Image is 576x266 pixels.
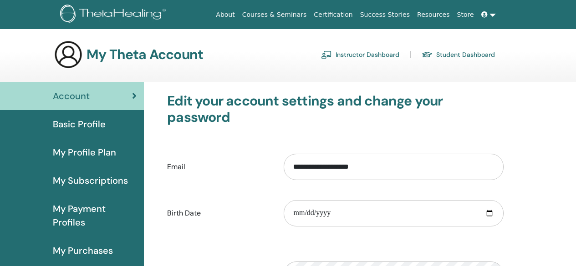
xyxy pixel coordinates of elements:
[53,244,113,257] span: My Purchases
[54,40,83,69] img: generic-user-icon.jpg
[321,50,332,59] img: chalkboard-teacher.svg
[87,46,203,63] h3: My Theta Account
[167,93,504,125] h3: Edit your account settings and change your password
[160,158,277,176] label: Email
[422,47,495,62] a: Student Dashboard
[160,205,277,222] label: Birth Date
[454,6,478,23] a: Store
[60,5,169,25] img: logo.png
[357,6,413,23] a: Success Stories
[422,51,433,59] img: graduation-cap.svg
[53,117,106,131] span: Basic Profile
[53,202,137,229] span: My Payment Profiles
[413,6,454,23] a: Resources
[53,89,90,103] span: Account
[310,6,356,23] a: Certification
[212,6,238,23] a: About
[321,47,399,62] a: Instructor Dashboard
[53,174,128,187] span: My Subscriptions
[53,146,116,159] span: My Profile Plan
[239,6,311,23] a: Courses & Seminars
